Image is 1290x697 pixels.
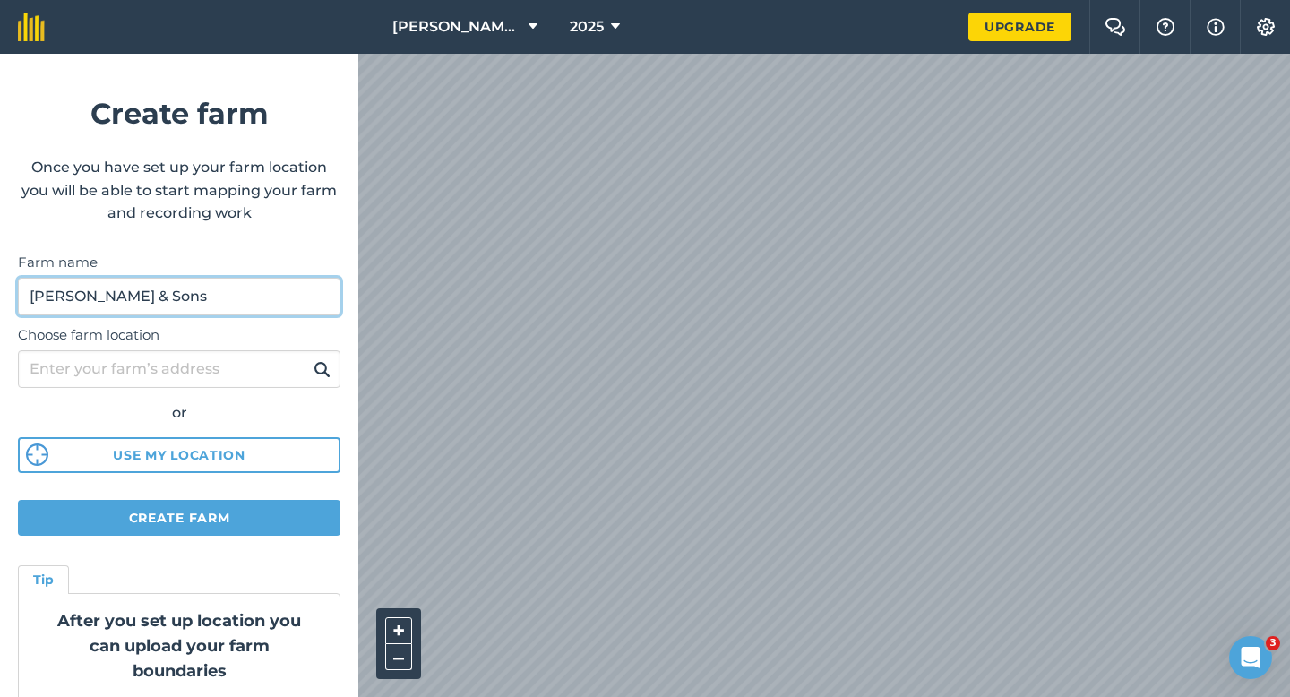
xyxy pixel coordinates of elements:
a: Upgrade [968,13,1071,41]
button: Create farm [18,500,340,536]
strong: After you set up location you can upload your farm boundaries [57,611,301,681]
label: Farm name [18,252,340,273]
div: or [18,401,340,425]
button: + [385,617,412,644]
button: – [385,644,412,670]
span: [PERSON_NAME] Farming Partnership [392,16,521,38]
img: A question mark icon [1155,18,1176,36]
span: 2025 [570,16,604,38]
img: svg+xml;base64,PHN2ZyB4bWxucz0iaHR0cDovL3d3dy53My5vcmcvMjAwMC9zdmciIHdpZHRoPSIxNyIgaGVpZ2h0PSIxNy... [1207,16,1225,38]
input: Enter your farm’s address [18,350,340,388]
img: fieldmargin Logo [18,13,45,41]
img: Two speech bubbles overlapping with the left bubble in the forefront [1105,18,1126,36]
h1: Create farm [18,90,340,136]
p: Once you have set up your farm location you will be able to start mapping your farm and recording... [18,156,340,225]
button: Use my location [18,437,340,473]
img: svg%3e [26,443,48,466]
input: Farm name [18,278,340,315]
span: 3 [1266,636,1280,650]
iframe: Intercom live chat [1229,636,1272,679]
h4: Tip [33,570,54,589]
img: A cog icon [1255,18,1277,36]
img: svg+xml;base64,PHN2ZyB4bWxucz0iaHR0cDovL3d3dy53My5vcmcvMjAwMC9zdmciIHdpZHRoPSIxOSIgaGVpZ2h0PSIyNC... [314,358,331,380]
label: Choose farm location [18,324,340,346]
